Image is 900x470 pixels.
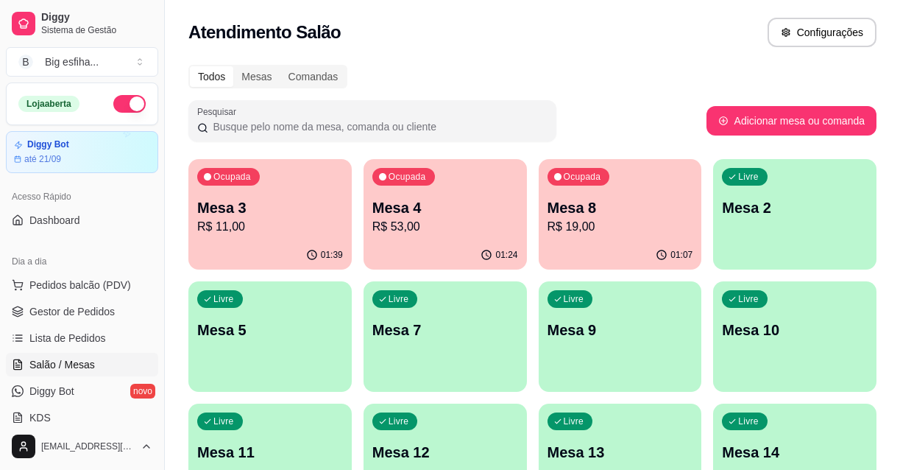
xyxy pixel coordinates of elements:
p: Mesa 7 [372,320,518,340]
div: Mesas [233,66,280,87]
p: Mesa 4 [372,197,518,218]
button: OcupadaMesa 3R$ 11,0001:39 [188,159,352,270]
p: Mesa 13 [548,442,693,463]
button: Select a team [6,47,158,77]
p: Mesa 3 [197,197,343,218]
p: 01:24 [495,249,517,261]
p: Mesa 2 [722,197,868,218]
div: Dia a dia [6,250,158,273]
p: Mesa 14 [722,442,868,463]
a: KDS [6,406,158,429]
p: Livre [213,293,234,305]
p: Ocupada [564,171,601,183]
p: Ocupada [213,171,251,183]
p: Mesa 11 [197,442,343,463]
button: Alterar Status [113,95,146,113]
button: Configurações [768,18,876,47]
button: OcupadaMesa 8R$ 19,0001:07 [539,159,702,270]
button: LivreMesa 5 [188,281,352,392]
button: LivreMesa 10 [713,281,876,392]
p: Ocupada [389,171,426,183]
span: Sistema de Gestão [41,24,152,36]
div: Comandas [280,66,347,87]
button: LivreMesa 7 [364,281,527,392]
p: R$ 19,00 [548,218,693,236]
p: Livre [213,415,234,427]
div: Acesso Rápido [6,185,158,208]
p: Livre [389,415,409,427]
button: LivreMesa 9 [539,281,702,392]
button: Adicionar mesa ou comanda [706,106,876,136]
p: Livre [564,415,584,427]
p: R$ 11,00 [197,218,343,236]
a: Dashboard [6,208,158,232]
p: Mesa 8 [548,197,693,218]
a: Lista de Pedidos [6,326,158,350]
p: 01:39 [321,249,343,261]
p: Livre [738,171,759,183]
button: LivreMesa 2 [713,159,876,270]
div: Big esfiha ... [45,55,99,69]
p: Livre [738,415,759,427]
span: B [18,55,33,69]
p: Livre [738,293,759,305]
a: Gestor de Pedidos [6,300,158,323]
span: [EMAIL_ADDRESS][DOMAIN_NAME] [41,441,135,452]
div: Todos [190,66,233,87]
span: Diggy [41,11,152,24]
p: Livre [564,293,584,305]
p: Livre [389,293,409,305]
span: Gestor de Pedidos [29,304,115,319]
p: R$ 53,00 [372,218,518,236]
span: Lista de Pedidos [29,331,106,346]
span: Diggy Bot [29,384,74,399]
span: KDS [29,410,51,425]
a: Diggy Botnovo [6,379,158,403]
a: DiggySistema de Gestão [6,6,158,41]
span: Salão / Mesas [29,357,95,372]
button: OcupadaMesa 4R$ 53,0001:24 [364,159,527,270]
p: Mesa 5 [197,320,343,340]
h2: Atendimento Salão [188,21,341,44]
p: Mesa 10 [722,320,868,340]
article: até 21/09 [24,153,61,165]
button: [EMAIL_ADDRESS][DOMAIN_NAME] [6,429,158,464]
a: Diggy Botaté 21/09 [6,131,158,173]
label: Pesquisar [197,105,241,118]
span: Pedidos balcão (PDV) [29,278,131,292]
span: Dashboard [29,213,80,228]
a: Salão / Mesas [6,353,158,376]
input: Pesquisar [208,119,548,134]
button: Pedidos balcão (PDV) [6,273,158,297]
div: Loja aberta [18,96,79,112]
p: Mesa 9 [548,320,693,340]
article: Diggy Bot [27,139,69,150]
p: Mesa 12 [372,442,518,463]
p: 01:07 [670,249,692,261]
